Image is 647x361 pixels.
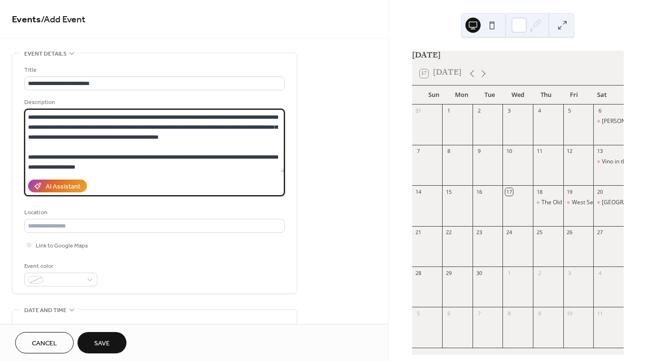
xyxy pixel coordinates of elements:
span: Cancel [32,339,57,349]
div: 7 [415,148,422,155]
div: [DATE] [412,51,624,62]
div: 12 [566,148,573,155]
div: 22 [445,229,452,236]
div: 15 [445,188,452,195]
div: Mercer Island Art UnCorked [593,117,624,125]
div: 4 [536,107,543,114]
div: Location [24,208,283,218]
button: AI Assistant [28,180,87,192]
div: 23 [475,229,483,236]
div: 27 [596,229,603,236]
div: 13 [596,148,603,155]
div: Event color [24,261,96,271]
div: 17 [505,188,512,195]
div: 5 [566,107,573,114]
div: Sat [588,85,616,104]
div: 31 [415,107,422,114]
div: End date [159,322,186,332]
button: Cancel [15,332,74,353]
div: 1 [505,269,512,276]
div: 6 [596,107,603,114]
div: Thu [532,85,560,104]
div: 24 [505,229,512,236]
div: 10 [566,310,573,317]
div: 2 [536,269,543,276]
div: 1 [445,107,452,114]
div: 30 [475,269,483,276]
div: Wed [504,85,532,104]
div: 21 [415,229,422,236]
div: 9 [475,148,483,155]
div: The Old Bellevue End of Summer Wine Walk [533,199,563,207]
div: West Seattle Fall Wine Walk 2025 [563,199,594,207]
div: 19 [566,188,573,195]
a: Events [12,10,41,29]
div: 7 [475,310,483,317]
div: 8 [445,148,452,155]
div: 3 [505,107,512,114]
div: 26 [566,229,573,236]
div: 2 [475,107,483,114]
div: 25 [536,229,543,236]
div: 16 [475,188,483,195]
div: 11 [596,310,603,317]
span: Date and time [24,305,67,315]
div: Start date [24,322,54,332]
span: Link to Google Maps [36,241,88,251]
div: AI Assistant [46,182,80,192]
div: Tue [476,85,504,104]
div: Sun [420,85,448,104]
div: Tacoma Stadium District Art & Wine Walk [593,199,624,207]
div: 9 [536,310,543,317]
div: 11 [536,148,543,155]
div: 3 [566,269,573,276]
span: Save [94,339,110,349]
div: 5 [415,310,422,317]
div: Title [24,65,283,75]
div: 18 [536,188,543,195]
div: 14 [415,188,422,195]
span: / Add Event [41,10,86,29]
div: 10 [505,148,512,155]
span: Event details [24,49,67,59]
div: 4 [596,269,603,276]
div: 6 [445,310,452,317]
div: 8 [505,310,512,317]
div: 29 [445,269,452,276]
div: 20 [596,188,603,195]
div: Vino in the Village [593,158,624,166]
div: 28 [415,269,422,276]
div: Description [24,97,283,107]
div: Mon [448,85,476,104]
button: Save [77,332,126,353]
div: Fri [560,85,588,104]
